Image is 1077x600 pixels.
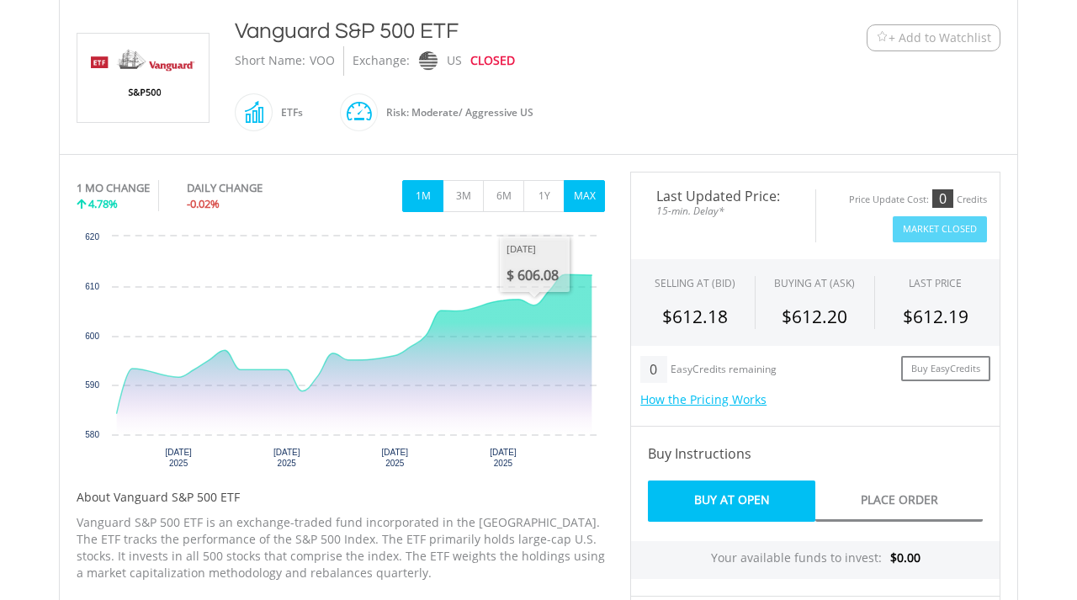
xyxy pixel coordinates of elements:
[903,305,968,328] span: $612.19
[235,46,305,76] div: Short Name:
[273,93,303,133] div: ETFs
[483,180,524,212] button: 6M
[443,180,484,212] button: 3M
[187,196,220,211] span: -0.02%
[648,443,983,464] h4: Buy Instructions
[564,180,605,212] button: MAX
[644,189,803,203] span: Last Updated Price:
[876,31,889,44] img: Watchlist
[419,51,438,71] img: nasdaq.png
[85,232,99,242] text: 620
[378,93,533,133] div: Risk: Moderate/ Aggressive US
[644,203,803,219] span: 15-min. Delay*
[310,46,335,76] div: VOO
[957,194,987,206] div: Credits
[901,356,990,382] a: Buy EasyCredits
[77,228,605,481] div: Chart. Highcharts interactive chart.
[273,448,300,468] text: [DATE] 2025
[85,332,99,341] text: 600
[640,391,767,407] a: How the Pricing Works
[890,550,920,565] span: $0.00
[85,380,99,390] text: 590
[490,448,517,468] text: [DATE] 2025
[447,46,462,76] div: US
[932,189,953,208] div: 0
[77,228,605,481] svg: Interactive chart
[648,481,815,522] a: Buy At Open
[382,448,409,468] text: [DATE] 2025
[77,180,150,196] div: 1 MO CHANGE
[909,276,962,290] div: LAST PRICE
[77,514,605,581] p: Vanguard S&P 500 ETF is an exchange-traded fund incorporated in the [GEOGRAPHIC_DATA]. The ETF tr...
[85,430,99,439] text: 580
[77,489,605,506] h5: About Vanguard S&P 500 ETF
[867,24,1000,51] button: Watchlist + Add to Watchlist
[662,305,728,328] span: $612.18
[85,282,99,291] text: 610
[640,356,666,383] div: 0
[187,180,319,196] div: DAILY CHANGE
[782,305,847,328] span: $612.20
[235,16,763,46] div: Vanguard S&P 500 ETF
[655,276,735,290] div: SELLING AT (BID)
[671,364,777,378] div: EasyCredits remaining
[353,46,410,76] div: Exchange:
[88,196,118,211] span: 4.78%
[523,180,565,212] button: 1Y
[893,216,987,242] button: Market Closed
[402,180,443,212] button: 1M
[165,448,192,468] text: [DATE] 2025
[889,29,991,46] span: + Add to Watchlist
[470,46,515,76] div: CLOSED
[80,34,206,122] img: EQU.US.VOO.png
[849,194,929,206] div: Price Update Cost:
[631,541,1000,579] div: Your available funds to invest:
[774,276,855,290] span: BUYING AT (ASK)
[815,481,983,522] a: Place Order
